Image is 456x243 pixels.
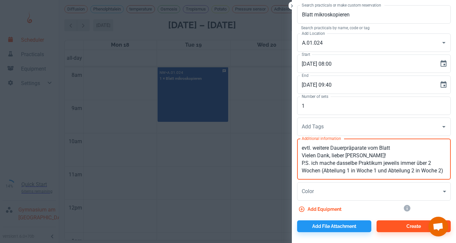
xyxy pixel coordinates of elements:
label: Number of sets [302,94,328,99]
span: Search practicals by name, code or tag [301,25,370,31]
button: Add file attachment [297,220,371,232]
button: Choose date, selected date is Aug 26, 2025 [437,57,450,70]
button: Add equipment [297,203,344,215]
button: Create [377,220,451,232]
label: Start [302,52,310,57]
label: Add Location [302,31,325,36]
label: Search practicals or make custom reservation [302,2,381,8]
label: End [302,73,308,78]
a: Chat öffnen [428,217,448,236]
div: ​ [297,182,451,201]
input: dd/mm/yy hh:mm [297,76,434,94]
label: Additional information [302,136,341,141]
button: Choose date, selected date is Aug 26, 2025 [437,78,450,91]
button: Close [289,3,295,9]
svg: If equipment is attached to a practical, Bunsen will check if enough equipment is available befor... [403,204,411,212]
button: Open [439,38,448,47]
textarea: evtl. weitere Dauerpräparate vom Blatt Vielen Dank, lieber [PERSON_NAME]! P.S. ich mache dasselbe... [302,144,446,174]
input: dd/mm/yy hh:mm [297,55,434,73]
button: Open [439,122,448,131]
